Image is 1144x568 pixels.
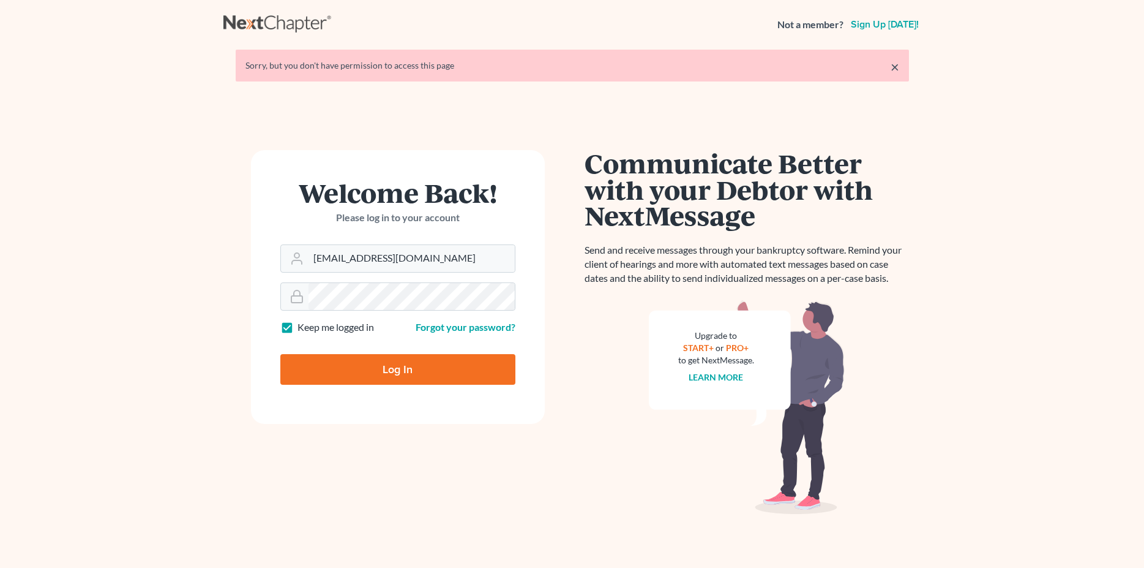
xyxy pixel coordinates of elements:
[280,354,515,385] input: Log In
[678,330,754,342] div: Upgrade to
[280,180,515,206] h1: Welcome Back!
[280,211,515,225] p: Please log in to your account
[308,245,515,272] input: Email Address
[891,59,899,74] a: ×
[716,343,724,353] span: or
[649,300,845,515] img: nextmessage_bg-59042aed3d76b12b5cd301f8e5b87938c9018125f34e5fa2b7a6b67550977c72.svg
[245,59,899,72] div: Sorry, but you don't have permission to access this page
[585,243,909,286] p: Send and receive messages through your bankruptcy software. Remind your client of hearings and mo...
[416,321,515,333] a: Forgot your password?
[848,20,921,29] a: Sign up [DATE]!
[726,343,749,353] a: PRO+
[683,343,714,353] a: START+
[689,372,743,382] a: Learn more
[777,18,843,32] strong: Not a member?
[297,320,374,335] label: Keep me logged in
[678,354,754,366] div: to get NextMessage.
[585,150,909,229] h1: Communicate Better with your Debtor with NextMessage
